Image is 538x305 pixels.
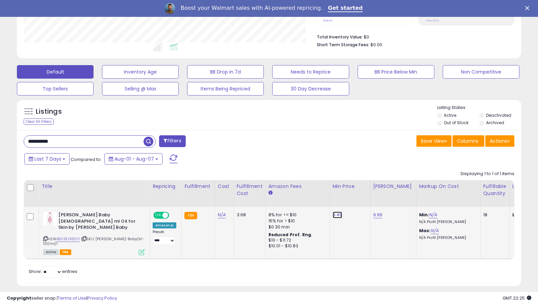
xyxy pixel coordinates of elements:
[17,82,94,95] button: Top Sellers
[272,82,349,95] button: 30 Day Decrease
[444,120,468,126] label: Out of Stock
[317,32,509,40] li: $0
[486,120,504,126] label: Archived
[153,230,176,245] div: Preset:
[268,183,327,190] div: Amazon Fees
[268,224,325,230] div: $0.30 min
[317,42,369,48] b: Short Term Storage Fees:
[419,220,475,224] p: N/A Profit [PERSON_NAME]
[29,268,77,275] span: Show: entries
[328,5,363,12] a: Get started
[71,156,102,163] span: Compared to:
[268,238,325,243] div: $10 - $11.72
[373,212,383,218] a: 9.99
[419,183,478,190] div: Markup on Cost
[57,236,80,242] a: B013EYK6DY
[268,218,325,224] div: 15% for > $10
[42,183,147,190] div: Title
[317,34,363,40] b: Total Inventory Value:
[431,227,439,234] a: N/A
[457,138,478,144] span: Columns
[525,6,532,10] div: Close
[114,156,154,162] span: Aug-01 - Aug-07
[43,236,144,246] span: | SKU: [PERSON_NAME]-BabyOil-100ml/1
[7,295,117,302] div: seller snap | |
[184,212,197,219] small: FBA
[24,153,70,165] button: Last 7 Days
[237,212,260,218] div: 3.68
[268,190,273,196] small: Amazon Fees.
[218,212,226,218] a: N/A
[419,212,429,218] b: Min:
[483,212,504,218] div: 18
[461,171,514,177] div: Displaying 1 to 1 of 1 items
[104,153,162,165] button: Aug-01 - Aug-07
[426,19,439,23] small: Prev: N/A
[102,82,179,95] button: Selling @ Max
[154,213,162,218] span: ON
[153,222,176,228] div: Amazon AI
[218,183,231,190] div: Cost
[268,232,313,238] b: Reduced Prof. Rng.
[187,82,264,95] button: Items Being Repriced
[58,295,86,301] a: Terms of Use
[34,156,61,162] span: Last 7 Days
[237,183,263,197] div: Fulfillment Cost
[268,243,325,249] div: $10.01 - $10.83
[444,112,456,118] label: Active
[43,212,145,254] div: ASIN:
[58,212,140,232] b: [PERSON_NAME] Baby [DEMOGRAPHIC_DATA] ml Oil for Skin by [PERSON_NAME] Baby
[43,212,57,225] img: 31qr1I180TL._SL40_.jpg
[24,118,54,125] div: Clear All Filters
[358,65,434,79] button: BB Price Below Min
[443,65,519,79] button: Non Competitive
[153,183,179,190] div: Repricing
[453,135,484,147] button: Columns
[184,183,212,190] div: Fulfillment
[159,135,185,147] button: Filters
[373,183,413,190] div: [PERSON_NAME]
[503,295,531,301] span: 2025-08-15 22:25 GMT
[437,105,521,111] p: Listing States:
[485,135,514,147] button: Actions
[419,235,475,240] p: N/A Profit [PERSON_NAME]
[429,212,437,218] a: N/A
[416,180,480,207] th: The percentage added to the cost of goods (COGS) that forms the calculator for Min & Max prices.
[272,65,349,79] button: Needs to Reprice
[36,107,62,116] h5: Listings
[43,249,59,255] span: All listings currently available for purchase on Amazon
[419,227,431,234] b: Max:
[333,183,367,190] div: Min Price
[416,135,452,147] button: Save View
[483,183,507,197] div: Fulfillable Quantity
[7,295,31,301] strong: Copyright
[17,65,94,79] button: Default
[333,212,342,218] a: 9.49
[60,249,71,255] span: FBA
[268,212,325,218] div: 8% for <= $10
[181,5,323,11] div: Boost your Walmart sales with AI-powered repricing.
[102,65,179,79] button: Inventory Age
[370,41,382,48] span: $0.00
[168,213,179,218] span: OFF
[323,19,333,23] small: Prev: 0
[187,65,264,79] button: BB Drop in 7d
[87,295,117,301] a: Privacy Policy
[486,112,511,118] label: Deactivated
[164,3,175,14] img: Profile image for Adrian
